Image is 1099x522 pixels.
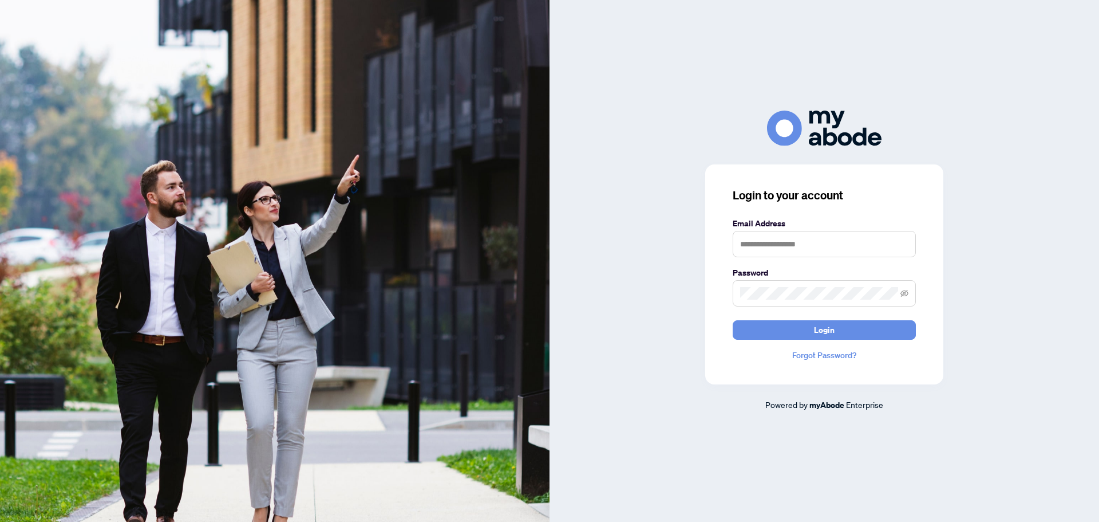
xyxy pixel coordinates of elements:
[767,111,881,146] img: ma-logo
[733,266,916,279] label: Password
[733,217,916,230] label: Email Address
[814,321,835,339] span: Login
[809,399,844,411] a: myAbode
[846,399,883,410] span: Enterprise
[765,399,808,410] span: Powered by
[733,320,916,340] button: Login
[733,187,916,203] h3: Login to your account
[733,349,916,362] a: Forgot Password?
[900,289,908,297] span: eye-invisible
